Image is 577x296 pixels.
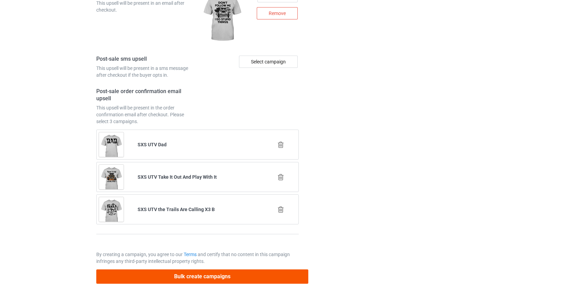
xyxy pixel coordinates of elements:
div: This upsell will be present in a sms message after checkout if the buyer opts in. [96,65,195,78]
div: This upsell will be present in the order confirmation email after checkout. Please select 3 campa... [96,104,195,125]
div: Select campaign [239,56,298,68]
p: By creating a campaign, you agree to our and certify that no content in this campaign infringes a... [96,251,299,265]
a: Terms [184,252,197,257]
h4: Post-sale sms upsell [96,56,195,63]
b: SXS UTV Dad [138,142,167,147]
b: SXS UTV the Trails Are Calling X3 B [138,207,215,212]
div: Remove [257,7,298,19]
h4: Post-sale order confirmation email upsell [96,88,195,102]
b: SXS UTV Take It Out And Play With It [138,174,217,180]
button: Bulk create campaigns [96,269,309,283]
